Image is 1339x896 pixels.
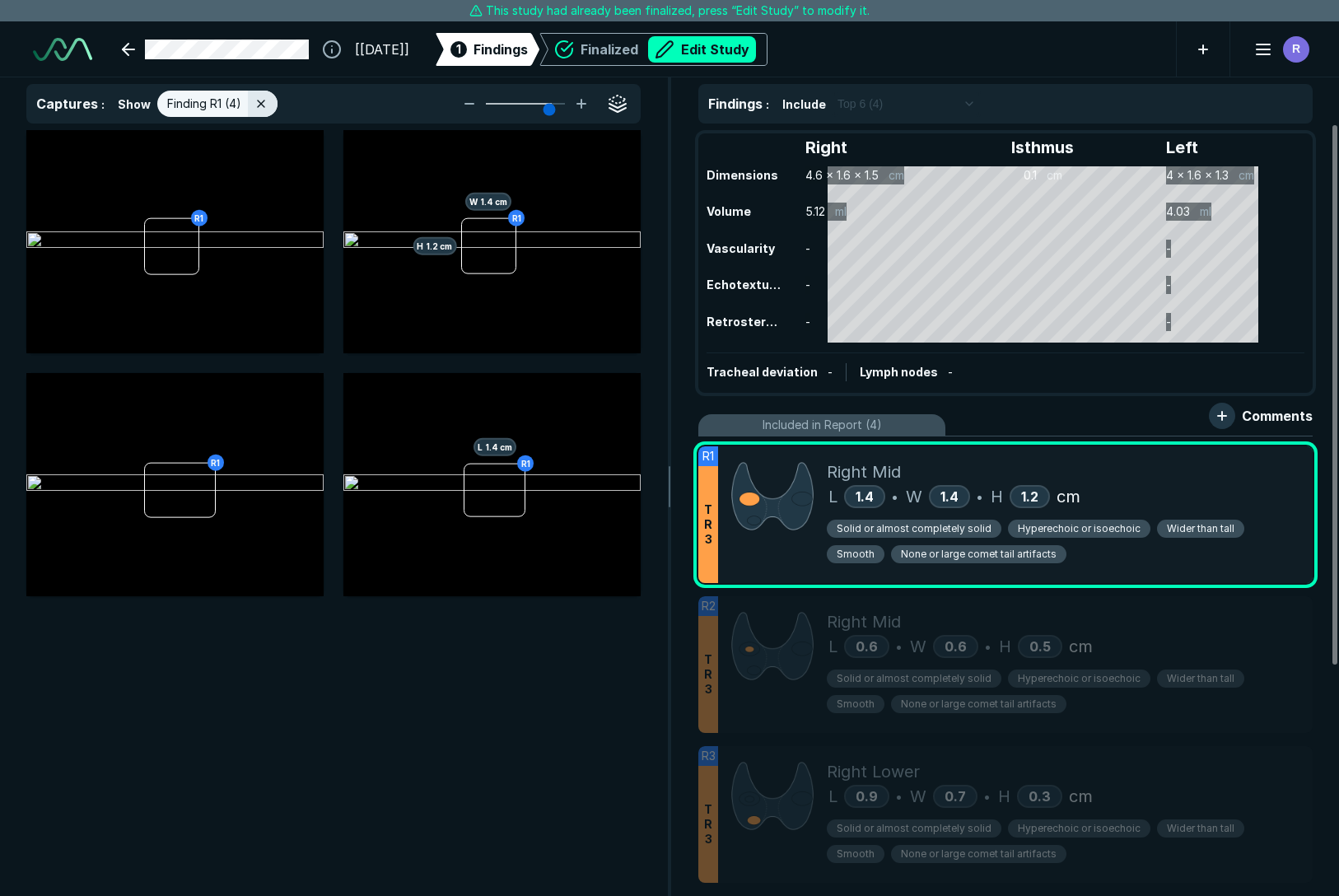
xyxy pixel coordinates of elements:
span: Lymph nodes [860,365,938,379]
span: Hyperechoic or isoechoic [1018,821,1141,836]
span: H [991,484,1003,509]
span: None or large comet tail artifacts [901,697,1057,712]
span: R3 [702,747,716,765]
span: R2 [702,597,716,615]
span: L [828,634,837,659]
span: Top 6 (4) [837,95,883,113]
button: Edit Study [648,36,756,63]
span: Hyperechoic or isoechoic [1018,521,1141,536]
span: Wider than tall [1167,671,1234,686]
span: 0.3 [1029,788,1051,805]
span: Smooth [837,547,875,562]
span: 1 [456,40,461,58]
span: Solid or almost completely solid [837,821,991,836]
span: R [1292,40,1300,58]
span: 0.6 [856,638,878,655]
span: - [828,365,833,379]
img: Z7AAAABklEQVQDABOfaBS1f1kAAAAAAElFTkSuQmCC [731,759,814,833]
span: Wider than tall [1167,521,1234,536]
span: 1.4 [856,488,874,505]
span: Solid or almost completely solid [837,521,991,536]
span: R1 [702,447,714,465]
div: FinalizedEdit Study [539,33,767,66]
img: 91yxeuAAAABklEQVQDAJQzcxS8pbgcAAAAAElFTkSuQmCC [731,609,814,683]
span: Include [782,96,826,113]
span: • [896,637,902,656]
span: [[DATE]] [355,40,409,59]
span: Findings [708,96,763,112]
div: avatar-name [1283,36,1309,63]
span: 0.7 [945,788,966,805]
span: T R 3 [704,502,712,547]
span: Comments [1242,406,1313,426]
div: R3TR3Right LowerL0.9•W0.7•H0.3cmSolid or almost completely solidHyperechoic or isoechoicWider tha... [698,746,1313,883]
span: H [998,784,1010,809]
div: 1Findings [436,33,539,66]
span: Findings [474,40,528,59]
span: 1.2 [1021,488,1038,505]
span: Show [118,96,151,113]
span: • [892,487,898,506]
span: Right Mid [827,609,901,634]
span: 0.6 [945,638,967,655]
span: Smooth [837,847,875,861]
div: R1TR3Right MidL1.4•W1.4•H1.2cmSolid or almost completely solidHyperechoic or isoechoicWider than ... [698,446,1313,583]
span: Wider than tall [1167,821,1234,836]
button: avatar-name [1243,33,1313,66]
span: L [828,484,837,509]
span: • [896,786,902,806]
span: cm [1069,634,1093,659]
img: b13e4229-07ff-4d52-8318-8f92e46182f5 [26,474,324,494]
span: Tracheal deviation [707,365,818,379]
span: cm [1057,484,1080,509]
a: See-Mode Logo [26,31,99,68]
img: 27abbe60-806c-4e48-92cf-db530d95ed83 [26,231,324,251]
img: 1c6c1e03-0363-49d2-8b29-0b57ec1b55fe [343,474,641,494]
span: This study had already been finalized, press “Edit Study” to modify it. [486,2,870,20]
span: 0.5 [1029,638,1051,655]
div: Finalized [581,36,756,63]
img: C2dYegAAAAZJREFUAwAdXlgFcDvERQAAAABJRU5ErkJggg== [731,460,814,533]
span: None or large comet tail artifacts [901,547,1057,562]
span: W [906,484,922,509]
span: W [910,784,926,809]
span: Captures [36,96,98,112]
img: See-Mode Logo [33,38,92,61]
span: Hyperechoic or isoechoic [1018,671,1141,686]
span: - [948,365,953,379]
span: Finding R1 (4) [167,95,241,113]
span: Smooth [837,697,875,712]
span: • [984,786,990,806]
span: T R 3 [704,802,712,847]
div: R2TR3Right MidL0.6•W0.6•H0.5cmSolid or almost completely solidHyperechoic or isoechoicWider than ... [698,596,1313,733]
span: Solid or almost completely solid [837,671,991,686]
span: Included in Report (4) [763,416,882,434]
span: cm [1069,784,1093,809]
span: Right Mid [827,460,901,484]
span: None or large comet tail artifacts [901,847,1057,861]
span: : [766,97,769,111]
span: T R 3 [704,652,712,697]
span: L [828,784,837,809]
span: 1.4 [940,488,959,505]
span: • [985,637,991,656]
img: 75e5191e-13a7-4233-9103-f2eb8335d2aa [343,231,641,251]
span: H [999,634,1011,659]
span: • [977,487,982,506]
span: : [101,97,105,111]
span: 0.9 [856,788,878,805]
span: Right Lower [827,759,920,784]
span: W [910,634,926,659]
